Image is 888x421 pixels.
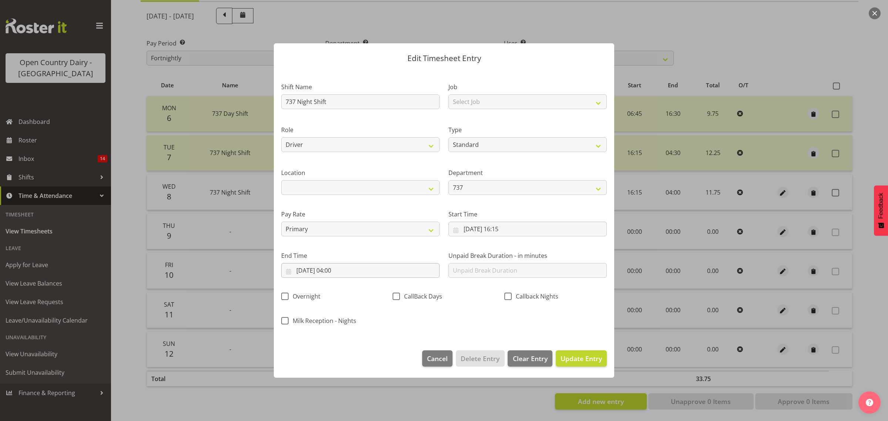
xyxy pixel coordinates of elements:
span: Delete Entry [461,354,499,363]
input: Click to select... [281,263,440,278]
span: Feedback [878,193,884,219]
button: Clear Entry [508,350,552,367]
button: Update Entry [556,350,607,367]
span: Callback Nights [512,293,558,300]
label: Pay Rate [281,210,440,219]
label: Department [448,168,607,177]
button: Feedback - Show survey [874,185,888,236]
label: Start Time [448,210,607,219]
span: Update Entry [561,354,602,363]
label: End Time [281,251,440,260]
label: Shift Name [281,82,440,91]
label: Unpaid Break Duration - in minutes [448,251,607,260]
span: Milk Reception - Nights [289,317,356,324]
label: Job [448,82,607,91]
label: Role [281,125,440,134]
button: Delete Entry [456,350,504,367]
input: Click to select... [448,222,607,236]
p: Edit Timesheet Entry [281,54,607,62]
span: Overnight [289,293,320,300]
span: Cancel [427,354,448,363]
input: Shift Name [281,94,440,109]
input: Unpaid Break Duration [448,263,607,278]
button: Cancel [422,350,453,367]
label: Location [281,168,440,177]
label: Type [448,125,607,134]
span: CallBack Days [400,293,442,300]
img: help-xxl-2.png [866,399,873,406]
span: Clear Entry [513,354,548,363]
